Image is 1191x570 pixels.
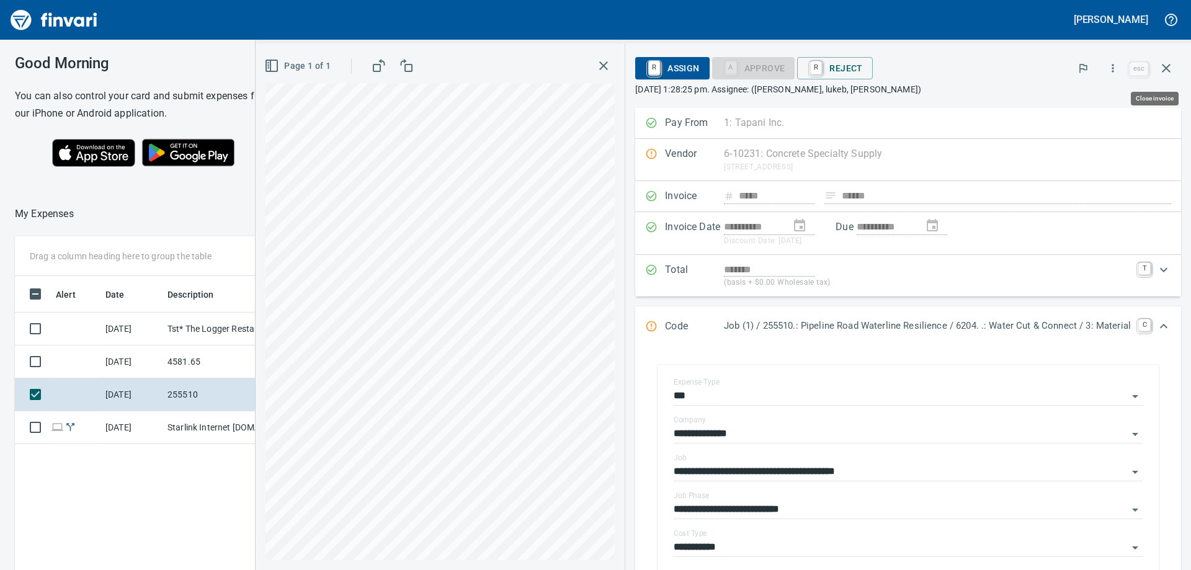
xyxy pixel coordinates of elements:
[163,313,274,345] td: Tst* The Logger Restau Astoria OR
[674,378,720,386] label: Expense Type
[167,287,214,302] span: Description
[674,416,706,424] label: Company
[1074,13,1148,26] h5: [PERSON_NAME]
[262,55,336,78] button: Page 1 of 1
[724,319,1131,333] p: Job (1) / 255510.: Pipeline Road Waterline Resilience / 6204. .: Water Cut & Connect / 3: Material
[163,378,274,411] td: 255510
[724,277,1131,289] p: (basis + $0.00 Wholesale tax)
[1126,388,1144,405] button: Open
[100,345,163,378] td: [DATE]
[56,287,76,302] span: Alert
[135,132,242,173] img: Get it on Google Play
[665,262,724,289] p: Total
[105,287,141,302] span: Date
[7,5,100,35] img: Finvari
[674,454,687,461] label: Job
[15,207,74,221] nav: breadcrumb
[645,58,699,79] span: Assign
[797,57,872,79] button: RReject
[100,378,163,411] td: [DATE]
[1126,501,1144,519] button: Open
[648,61,660,74] a: R
[810,61,822,74] a: R
[807,58,862,79] span: Reject
[635,255,1181,296] div: Expand
[635,83,1181,96] p: [DATE] 1:28:25 pm. Assignee: ([PERSON_NAME], lukeb, [PERSON_NAME])
[1126,425,1144,443] button: Open
[100,411,163,444] td: [DATE]
[64,423,77,431] span: Split transaction
[100,313,163,345] td: [DATE]
[267,58,331,74] span: Page 1 of 1
[1138,262,1151,275] a: T
[52,139,135,167] img: Download on the App Store
[30,250,212,262] p: Drag a column heading here to group the table
[167,287,230,302] span: Description
[635,306,1181,347] div: Expand
[163,345,274,378] td: 4581.65
[1126,463,1144,481] button: Open
[1069,55,1097,82] button: Flag
[51,423,64,431] span: Online transaction
[56,287,92,302] span: Alert
[674,492,709,499] label: Job Phase
[712,62,795,73] div: nf
[163,411,274,444] td: Starlink Internet [DOMAIN_NAME] CA - Pipeline
[1071,10,1151,29] button: [PERSON_NAME]
[1126,539,1144,556] button: Open
[1130,62,1148,76] a: esc
[105,287,125,302] span: Date
[1138,319,1151,331] a: C
[665,319,724,335] p: Code
[15,207,74,221] p: My Expenses
[635,57,709,79] button: RAssign
[15,87,279,122] h6: You can also control your card and submit expenses from our iPhone or Android application.
[15,55,279,72] h3: Good Morning
[674,530,707,537] label: Cost Type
